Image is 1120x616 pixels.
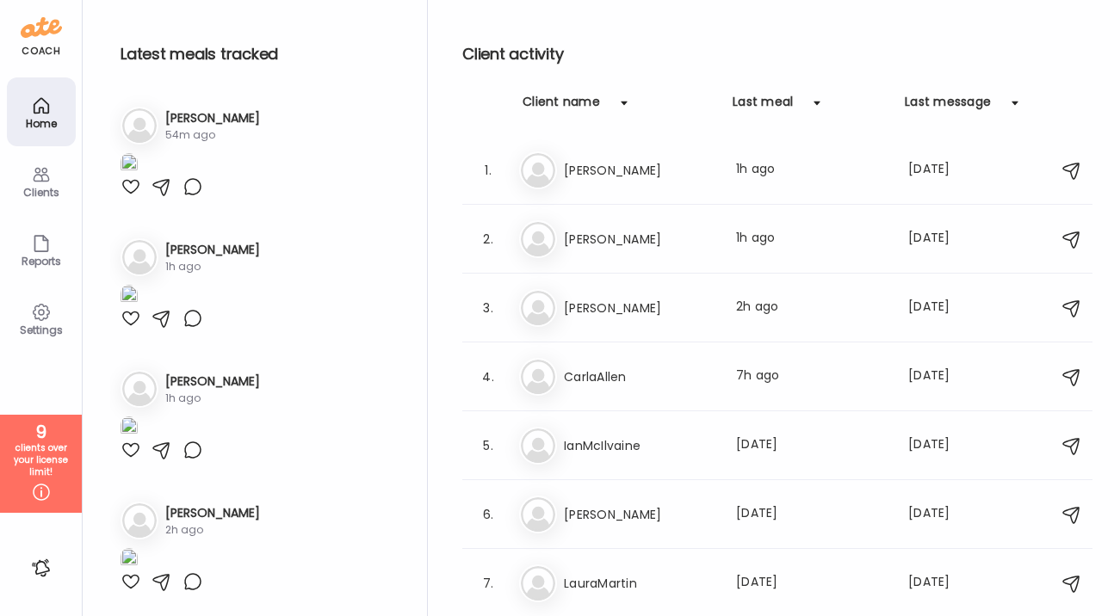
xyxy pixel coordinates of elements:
[165,259,260,274] div: 1h ago
[564,229,715,249] h3: [PERSON_NAME]
[564,504,715,525] h3: [PERSON_NAME]
[564,435,715,456] h3: IanMcIlvaine
[908,504,975,525] div: [DATE]
[122,108,157,143] img: bg-avatar-default.svg
[736,298,888,318] div: 2h ago
[908,160,975,181] div: [DATE]
[121,153,138,176] img: images%2FsEjrZzoVMEQE1Jzv9pV5TpIWC9X2%2FoZgfJbnVEX79BMviz7zL%2F90oDDGbHyyIPuL59qtjY_1080
[564,160,715,181] h3: [PERSON_NAME]
[6,442,76,478] div: clients over your license limit!
[564,298,715,318] h3: [PERSON_NAME]
[478,367,498,387] div: 4.
[165,241,260,259] h3: [PERSON_NAME]
[736,160,888,181] div: 1h ago
[165,127,260,143] div: 54m ago
[736,229,888,249] div: 1h ago
[121,41,399,67] h2: Latest meals tracked
[523,93,600,120] div: Client name
[121,285,138,308] img: images%2FdDWuMIarlednk9uMSYSEWWX5jHz2%2Ffavorites%2FgXWqAYEaoFYvSI2gTdQr_1080
[165,109,260,127] h3: [PERSON_NAME]
[908,367,975,387] div: [DATE]
[908,229,975,249] div: [DATE]
[908,573,975,594] div: [DATE]
[122,240,157,274] img: bg-avatar-default.svg
[564,367,715,387] h3: CarlaAllen
[22,44,60,59] div: coach
[733,93,793,120] div: Last meal
[121,548,138,571] img: images%2FN1uPV4JF5SdRwfZiZ6QATDYrEr92%2FYuoMQbcwlm92cqxwTNtk%2FUmLpSuG00j79O3OwreHb_1080
[10,324,72,336] div: Settings
[10,256,72,267] div: Reports
[521,291,555,325] img: bg-avatar-default.svg
[564,573,715,594] h3: LauraMartin
[478,298,498,318] div: 3.
[521,360,555,394] img: bg-avatar-default.svg
[521,428,555,463] img: bg-avatar-default.svg
[736,573,888,594] div: [DATE]
[521,222,555,256] img: bg-avatar-default.svg
[165,373,260,391] h3: [PERSON_NAME]
[6,422,76,442] div: 9
[521,566,555,601] img: bg-avatar-default.svg
[121,416,138,440] img: images%2F28LImRd2k8dprukTTGzZYoimNzx1%2FsyXO2aOEszxEMh6yUBmk%2Fj2y7aXROiFRXkCXbWECy_1080
[21,14,62,41] img: ate
[478,504,498,525] div: 6.
[736,435,888,456] div: [DATE]
[165,504,260,522] h3: [PERSON_NAME]
[10,118,72,129] div: Home
[521,497,555,532] img: bg-avatar-default.svg
[10,187,72,198] div: Clients
[736,504,888,525] div: [DATE]
[478,435,498,456] div: 5.
[736,367,888,387] div: 7h ago
[165,391,260,406] div: 1h ago
[122,503,157,538] img: bg-avatar-default.svg
[521,153,555,188] img: bg-avatar-default.svg
[908,298,975,318] div: [DATE]
[478,229,498,249] div: 2.
[478,573,498,594] div: 7.
[905,93,991,120] div: Last message
[165,522,260,538] div: 2h ago
[478,160,498,181] div: 1.
[462,41,1092,67] h2: Client activity
[908,435,975,456] div: [DATE]
[122,372,157,406] img: bg-avatar-default.svg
